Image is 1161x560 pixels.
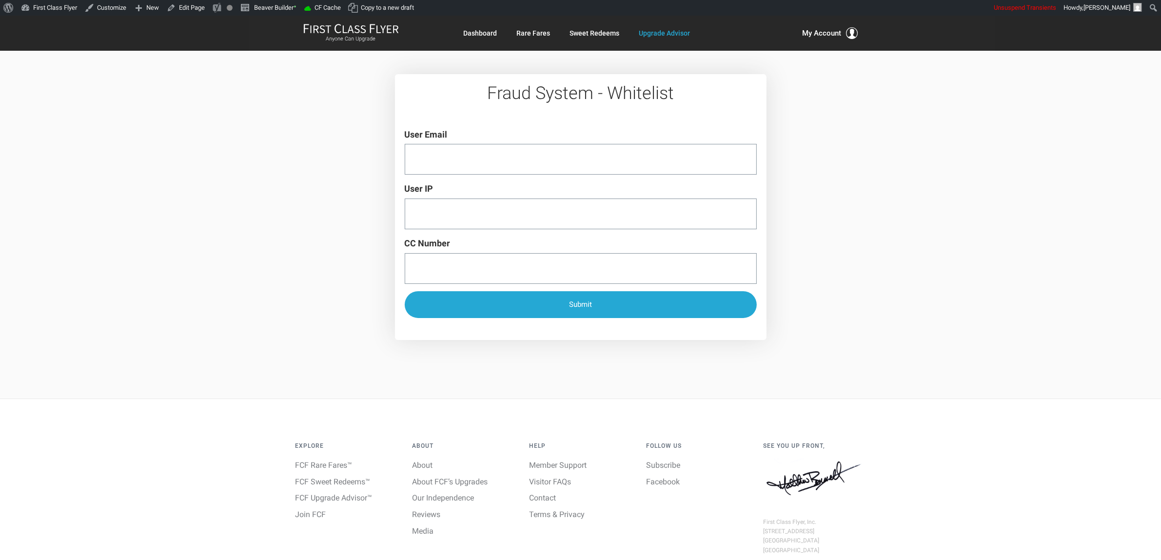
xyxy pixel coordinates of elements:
[295,443,398,449] h4: Explore
[405,182,433,196] label: User IP
[570,24,620,42] a: Sweet Redeems
[803,27,858,39] button: My Account
[295,493,373,502] a: FCF Upgrade Advisor™
[764,527,866,555] div: [STREET_ADDRESS] [GEOGRAPHIC_DATA] [GEOGRAPHIC_DATA]
[530,493,556,502] a: Contact
[764,518,866,527] div: First Class Flyer, Inc.
[303,23,399,43] a: First Class FlyerAnyone Can Upgrade
[295,510,326,519] a: Join FCF
[994,4,1056,11] span: Unsuspend Transients
[530,443,632,449] h4: Help
[647,477,680,486] a: Facebook
[295,477,371,486] a: FCF Sweet Redeems™
[413,477,488,486] a: About FCF’s Upgrades
[647,443,749,449] h4: Follow Us
[405,237,451,251] label: CC Number
[464,24,497,42] a: Dashboard
[303,23,399,34] img: First Class Flyer
[764,459,866,498] img: Matthew J. Bennett
[405,128,757,325] form: Fraud System - Whitelist
[413,443,515,449] h4: About
[405,128,448,142] label: User Email
[303,36,399,42] small: Anyone Can Upgrade
[405,291,757,318] button: Submit
[517,24,551,42] a: Rare Fares
[413,460,433,470] a: About
[413,526,434,536] a: Media
[530,510,585,519] a: Terms & Privacy
[803,27,842,39] span: My Account
[1083,4,1130,11] span: [PERSON_NAME]
[530,477,571,486] a: Visitor FAQs
[295,460,353,470] a: FCF Rare Fares™
[530,460,587,470] a: Member Support
[294,1,296,12] span: •
[487,83,674,103] span: Fraud System - Whitelist
[764,443,866,449] h4: See You Up Front,
[639,24,690,42] a: Upgrade Advisor
[413,510,441,519] a: Reviews
[413,493,474,502] a: Our Independence
[647,460,681,470] a: Subscribe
